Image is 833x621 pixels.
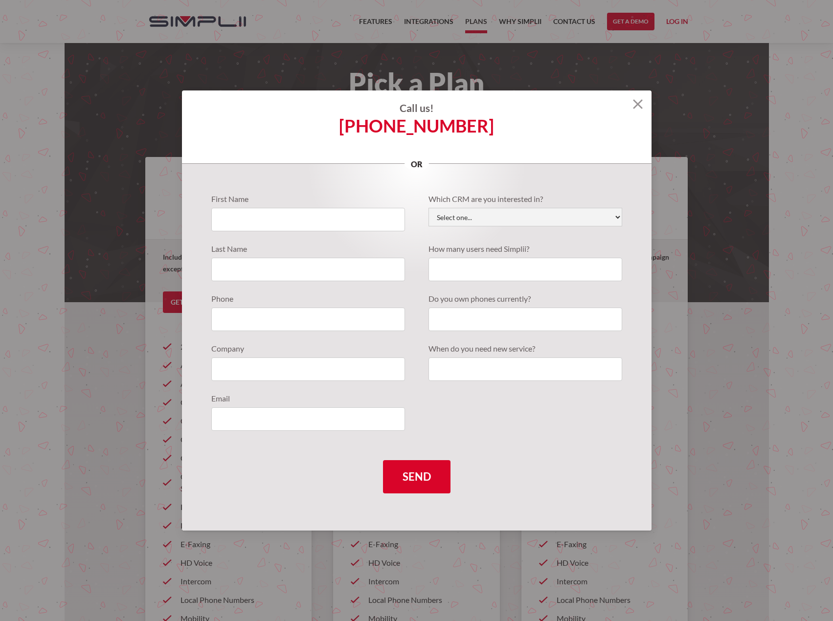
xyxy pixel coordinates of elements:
input: Send [383,460,450,493]
label: Which CRM are you interested in? [428,193,622,205]
label: Do you own phones currently? [428,293,622,305]
label: Company [211,343,405,355]
label: Email [211,393,405,404]
label: First Name [211,193,405,205]
form: Quote Requests [211,193,622,493]
a: [PHONE_NUMBER] [339,120,494,132]
label: Phone [211,293,405,305]
label: Last Name [211,243,405,255]
label: How many users need Simplii? [428,243,622,255]
label: When do you need new service? [428,343,622,355]
h4: Call us! [182,102,652,114]
p: or [405,158,429,170]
